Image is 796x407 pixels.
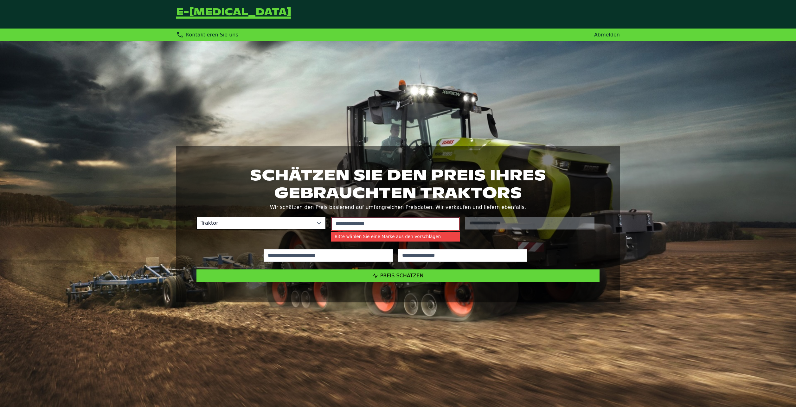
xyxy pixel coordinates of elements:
[331,232,460,242] small: Bitte wählen Sie eine Marke aus den Vorschlägen
[196,269,600,282] button: Preis schätzen
[176,8,291,21] a: Zurück zur Startseite
[196,166,600,202] h1: Schätzen Sie den Preis Ihres gebrauchten Traktors
[380,273,424,279] span: Preis schätzen
[594,32,620,38] a: Abmelden
[176,31,238,38] div: Kontaktieren Sie uns
[197,217,313,229] span: Traktor
[186,32,238,38] span: Kontaktieren Sie uns
[196,203,600,212] p: Wir schätzen den Preis basierend auf umfangreichen Preisdaten. Wir verkaufen und liefern ebenfalls.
